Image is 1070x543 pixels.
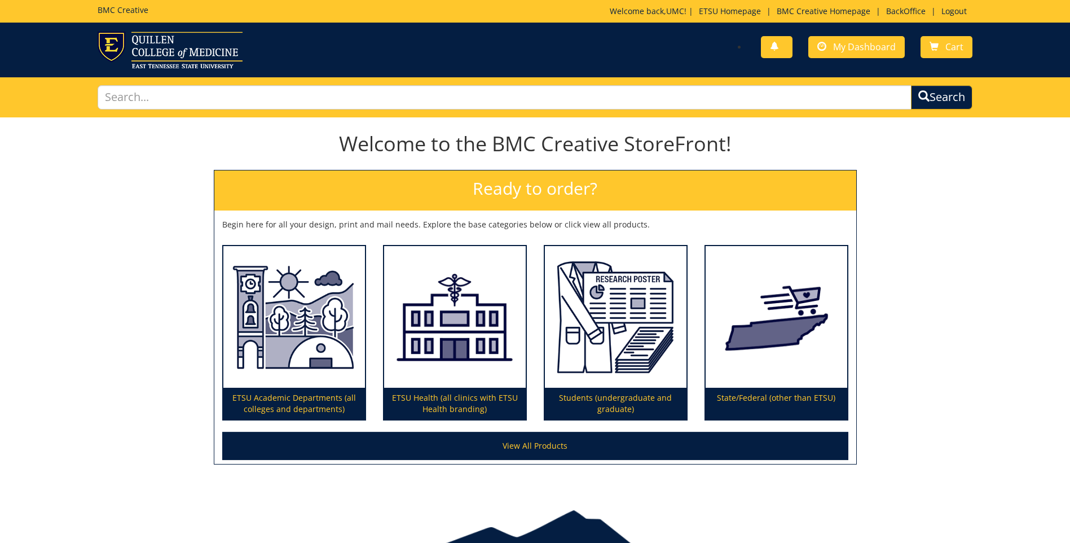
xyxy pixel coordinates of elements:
[666,6,684,16] a: UMC
[223,388,365,419] p: ETSU Academic Departments (all colleges and departments)
[384,246,526,388] img: ETSU Health (all clinics with ETSU Health branding)
[384,388,526,419] p: ETSU Health (all clinics with ETSU Health branding)
[693,6,767,16] a: ETSU Homepage
[98,32,243,68] img: ETSU logo
[223,246,365,388] img: ETSU Academic Departments (all colleges and departments)
[706,246,847,388] img: State/Federal (other than ETSU)
[880,6,931,16] a: BackOffice
[706,388,847,419] p: State/Federal (other than ETSU)
[936,6,972,16] a: Logout
[98,6,148,14] h5: BMC Creative
[545,246,686,420] a: Students (undergraduate and graduate)
[222,432,848,460] a: View All Products
[771,6,876,16] a: BMC Creative Homepage
[945,41,963,53] span: Cart
[808,36,905,58] a: My Dashboard
[214,170,856,211] h2: Ready to order?
[384,246,526,420] a: ETSU Health (all clinics with ETSU Health branding)
[214,133,857,155] h1: Welcome to the BMC Creative StoreFront!
[706,246,847,420] a: State/Federal (other than ETSU)
[545,246,686,388] img: Students (undergraduate and graduate)
[921,36,972,58] a: Cart
[833,41,896,53] span: My Dashboard
[223,246,365,420] a: ETSU Academic Departments (all colleges and departments)
[222,219,848,230] p: Begin here for all your design, print and mail needs. Explore the base categories below or click ...
[610,6,972,17] p: Welcome back, ! | | | |
[545,388,686,419] p: Students (undergraduate and graduate)
[98,85,912,110] input: Search...
[911,85,972,110] button: Search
